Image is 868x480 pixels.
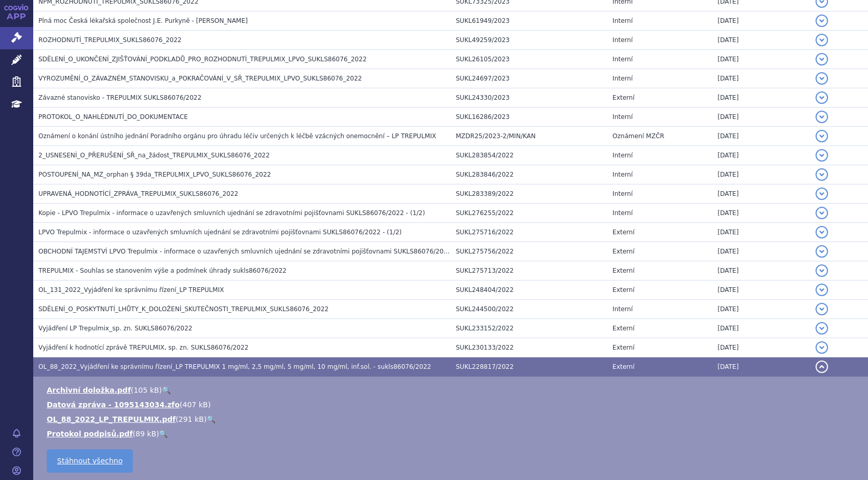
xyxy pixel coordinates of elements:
button: detail [816,207,828,219]
a: Protokol podpisů.pdf [47,430,133,438]
td: SUKL228817/2022 [451,357,607,377]
span: Interní [613,113,633,121]
li: ( ) [47,414,858,424]
button: detail [816,111,828,123]
li: ( ) [47,429,858,439]
a: 🔍 [207,415,215,423]
button: detail [816,322,828,335]
td: SUKL275713/2022 [451,261,607,281]
td: SUKL233152/2022 [451,319,607,338]
span: Externí [613,94,634,101]
span: OL_131_2022_Vyjádření ke správnímu řízení_LP TREPULMIX [38,286,224,294]
li: ( ) [47,399,858,410]
td: SUKL26105/2023 [451,50,607,69]
td: [DATE] [712,338,810,357]
td: SUKL24330/2023 [451,88,607,108]
button: detail [816,168,828,181]
span: Interní [613,305,633,313]
span: OL_88_2022_Vyjádření ke správnímu řízení_LP TREPULMIX 1 mg/ml, 2,5 mg/ml, 5 mg/ml, 10 mg/ml, inf.... [38,363,431,370]
td: SUKL283389/2022 [451,184,607,204]
button: detail [816,53,828,65]
a: 🔍 [159,430,168,438]
span: Interní [613,75,633,82]
span: Interní [613,56,633,63]
button: detail [816,72,828,85]
span: Externí [613,267,634,274]
span: SDĚLENÍ_O_POSKYTNUTÍ_LHŮTY_K_DOLOŽENÍ_SKUTEČNOSTI_TREPULMIX_SUKLS86076_2022 [38,305,329,313]
button: detail [816,245,828,258]
span: Externí [613,286,634,294]
span: Externí [613,248,634,255]
span: 105 kB [133,386,159,394]
td: [DATE] [712,50,810,69]
td: SUKL24697/2023 [451,69,607,88]
td: [DATE] [712,31,810,50]
td: [DATE] [712,261,810,281]
td: SUKL275716/2022 [451,223,607,242]
span: 89 kB [135,430,156,438]
td: [DATE] [712,108,810,127]
span: SDĚLENÍ_O_UKONČENÍ_ZJIŠŤOVÁNÍ_PODKLADŮ_PRO_ROZHODNUTÍ_TREPULMIX_LPVO_SUKLS86076_2022 [38,56,367,63]
button: detail [816,130,828,142]
td: [DATE] [712,146,810,165]
span: Externí [613,363,634,370]
button: detail [816,264,828,277]
span: Externí [613,325,634,332]
span: ROZHODNUTÍ_TREPULMIX_SUKLS86076_2022 [38,36,182,44]
a: Datová zpráva - 1095143034.zfo [47,401,180,409]
td: SUKL248404/2022 [451,281,607,300]
td: [DATE] [712,127,810,146]
button: detail [816,226,828,238]
span: LPVO Trepulmix - informace o uzavřených smluvních ujednání se zdravotními pojišťovnami SUKLS86076... [38,229,402,236]
a: OL_88_2022_LP_TREPULMIX.pdf [47,415,175,423]
button: detail [816,91,828,104]
a: Archivní doložka.pdf [47,386,131,394]
td: [DATE] [712,357,810,377]
button: detail [816,303,828,315]
td: SUKL283846/2022 [451,165,607,184]
span: Vyjádření k hodnotící zprávě TREPULMIX, sp. zn. SUKLS86076/2022 [38,344,249,351]
span: Interní [613,36,633,44]
button: detail [816,34,828,46]
td: SUKL49259/2023 [451,31,607,50]
td: [DATE] [712,300,810,319]
span: Interní [613,209,633,217]
span: VYROZUMĚNÍ_O_ZÁVAZNÉM_STANOVISKU_a_POKRAČOVÁNÍ_V_SŘ_TREPULMIX_LPVO_SUKLS86076_2022 [38,75,362,82]
span: PROTOKOL_O_NAHLÉDNUTÍ_DO_DOKUMENTACE [38,113,188,121]
td: SUKL61949/2023 [451,11,607,31]
span: OBCHODNÍ TAJEMSTVÍ LPVO Trepulmix - informace o uzavřených smluvních ujednání se zdravotními poji... [38,248,472,255]
td: SUKL244500/2022 [451,300,607,319]
span: Vyjádření LP Trepulmix_sp. zn. SUKLS86076/2022 [38,325,193,332]
span: TREPULMIX - Souhlas se stanovením výše a podmínek úhrady sukls86076/2022 [38,267,287,274]
span: Interní [613,17,633,24]
a: Stáhnout všechno [47,449,133,473]
span: Externí [613,229,634,236]
li: ( ) [47,385,858,395]
span: Interní [613,190,633,197]
button: detail [816,15,828,27]
td: [DATE] [712,11,810,31]
span: 2_USNESENÍ_O_PŘERUŠENÍ_SŘ_na_žádost_TREPULMIX_SUKLS86076_2022 [38,152,270,159]
a: 🔍 [162,386,171,394]
td: SUKL283854/2022 [451,146,607,165]
button: detail [816,361,828,373]
button: detail [816,341,828,354]
td: SUKL276255/2022 [451,204,607,223]
td: MZDR25/2023-2/MIN/KAN [451,127,607,146]
td: [DATE] [712,281,810,300]
span: Závazné stanovisko - TREPULMIX SUKLS86076/2022 [38,94,201,101]
td: [DATE] [712,69,810,88]
button: detail [816,188,828,200]
td: [DATE] [712,204,810,223]
td: [DATE] [712,165,810,184]
td: [DATE] [712,223,810,242]
span: UPRAVENÁ_HODNOTÍCÍ_ZPRÁVA_TREPULMIX_SUKLS86076_2022 [38,190,238,197]
button: detail [816,284,828,296]
span: Interní [613,152,633,159]
button: detail [816,149,828,162]
td: [DATE] [712,242,810,261]
td: [DATE] [712,184,810,204]
span: Plná moc Česká lékařská společnost J.E. Purkyně - Martin Votava [38,17,248,24]
td: SUKL16286/2023 [451,108,607,127]
span: Oznámení MZČR [613,132,664,140]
